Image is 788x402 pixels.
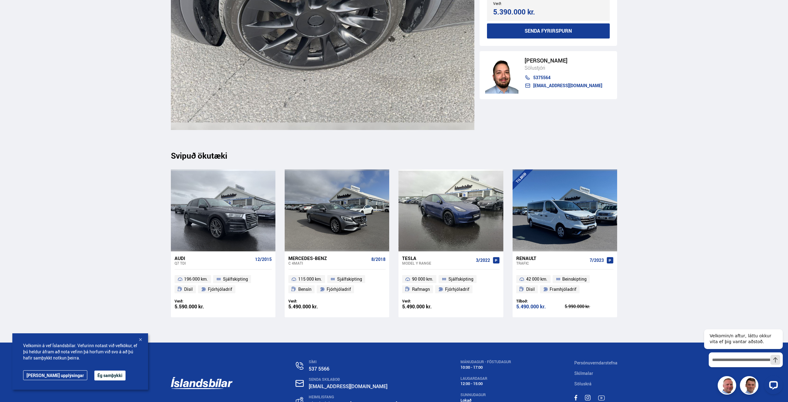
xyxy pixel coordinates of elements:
span: 8/2018 [371,257,386,262]
div: Q7 TDI [175,261,253,265]
span: 3/2022 [476,258,490,263]
a: [EMAIL_ADDRESS][DOMAIN_NAME] [525,83,602,88]
div: 10:00 - 17:00 [460,365,511,370]
span: 90 000 km. [412,275,433,283]
span: 115 000 km. [298,275,322,283]
div: Tilboð: [516,299,565,303]
a: Renault Trafic 7/2023 42 000 km. Beinskipting Dísil Framhjóladrif Tilboð: 5.490.000 kr. 5.990.000... [513,251,617,317]
span: Fjórhjóladrif [208,286,232,293]
div: Verð: [175,299,223,303]
div: LAUGARDAGAR [460,376,511,381]
div: Sölustjóri [525,64,602,72]
span: 42 000 km. [526,275,547,283]
span: Fjórhjóladrif [445,286,469,293]
div: 5.490.000 kr. [402,304,451,309]
span: Bensín [298,286,311,293]
div: [PERSON_NAME] [525,57,602,64]
div: Verð: [402,299,451,303]
span: Sjálfskipting [448,275,473,283]
div: Tesla [402,255,473,261]
a: Audi Q7 TDI 12/2015 196 000 km. Sjálfskipting Dísil Fjórhjóladrif Verð: 5.590.000 kr. [171,251,275,317]
img: n0V2lOsqF3l1V2iz.svg [296,362,303,370]
a: [EMAIL_ADDRESS][DOMAIN_NAME] [309,383,387,390]
img: sWpC3iNHV7nfMC_m.svg [574,395,577,400]
a: Persónuverndarstefna [574,360,617,366]
img: nHj8e-n-aHgjukTg.svg [295,380,304,387]
span: Sjálfskipting [223,275,248,283]
div: Mercedes-Benz [288,255,369,261]
a: Mercedes-Benz C 4MATI 8/2018 115 000 km. Sjálfskipting Bensín Fjórhjóladrif Verð: 5.490.000 kr. [285,251,389,317]
a: Söluskrá [574,381,592,387]
span: Dísil [184,286,193,293]
div: Verð: [288,299,337,303]
div: 5.490.000 kr. [516,304,565,309]
a: Tesla Model Y RANGE 3/2022 90 000 km. Sjálfskipting Rafmagn Fjórhjóladrif Verð: 5.490.000 kr. [398,251,503,317]
span: Rafmagn [412,286,430,293]
div: 5.390.000 kr. [493,8,547,16]
div: 5.490.000 kr. [288,304,337,309]
span: Velkomin á vef Íslandsbílar. Vefurinn notast við vefkökur, ef þú heldur áfram að nota vefinn þá h... [23,343,137,361]
a: Skilmalar [574,370,593,376]
span: Framhjóladrif [550,286,576,293]
div: 5.590.000 kr. [175,304,223,309]
div: HEIMILISFANG [309,395,397,399]
span: 7/2023 [590,258,604,263]
span: Dísil [526,286,535,293]
div: SENDA SKILABOÐ [309,377,397,382]
div: C 4MATI [288,261,369,265]
div: 5.990.000 kr. [565,304,613,309]
div: SÍMI [309,360,397,364]
div: Trafic [516,261,587,265]
div: Model Y RANGE [402,261,473,265]
a: [PERSON_NAME] upplýsingar [23,370,87,380]
div: 12:00 - 15:00 [460,381,511,386]
img: MACT0LfU9bBTv6h5.svg [585,395,591,400]
span: Beinskipting [562,275,587,283]
img: TPE2foN3MBv8dG_-.svg [598,396,605,400]
a: 5375564 [525,75,602,80]
span: Sjálfskipting [337,275,362,283]
button: Senda fyrirspurn [487,23,610,39]
div: Svipuð ökutæki [171,151,617,160]
div: Verð: [493,1,548,6]
span: 196 000 km. [184,275,208,283]
a: 537 5566 [309,365,329,372]
span: Fjórhjóladrif [327,286,351,293]
img: nhp88E3Fdnt1Opn2.png [485,57,518,94]
div: MÁNUDAGUR - FÖSTUDAGUR [460,360,511,364]
div: Renault [516,255,587,261]
div: SUNNUDAGUR [460,393,511,397]
span: 12/2015 [255,257,272,262]
div: Audi [175,255,253,261]
button: Ég samþykki [94,371,126,380]
iframe: LiveChat chat widget [699,318,785,399]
